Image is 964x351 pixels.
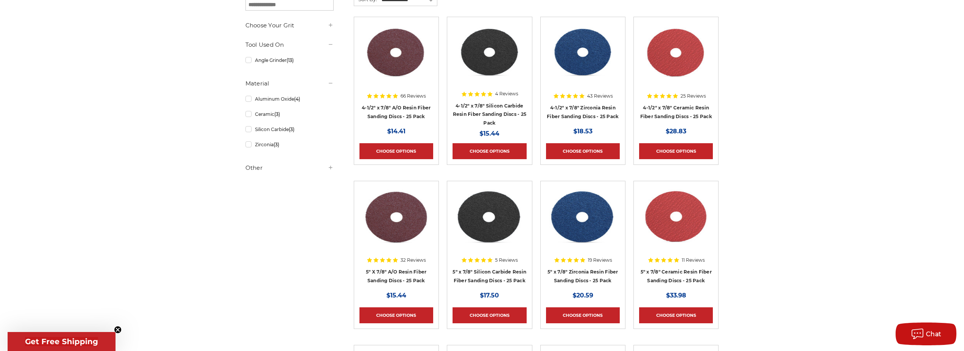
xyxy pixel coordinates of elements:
[245,54,334,67] a: Angle Grinder
[639,143,713,159] a: Choose Options
[245,21,334,30] h5: Choose Your Grit
[546,187,620,284] a: 5 inch zirc resin fiber disc
[639,187,713,247] img: 5" x 7/8" Ceramic Resin Fibre Disc
[245,163,334,172] h5: Other
[546,307,620,323] a: Choose Options
[546,22,620,120] a: 4-1/2" zirc resin fiber disc
[666,292,686,299] span: $33.98
[453,307,526,323] a: Choose Options
[453,143,526,159] a: Choose Options
[639,22,713,120] a: 4-1/2" ceramic resin fiber disc
[453,187,526,284] a: 5 Inch Silicon Carbide Resin Fiber Disc
[573,292,593,299] span: $20.59
[546,22,620,83] img: 4-1/2" zirc resin fiber disc
[287,57,294,63] span: (13)
[666,128,686,135] span: $28.83
[480,130,499,137] span: $15.44
[274,111,280,117] span: (3)
[639,187,713,284] a: 5" x 7/8" Ceramic Resin Fibre Disc
[359,187,433,284] a: 5 inch aluminum oxide resin fiber disc
[294,96,300,102] span: (4)
[386,292,406,299] span: $15.44
[245,108,334,121] a: Ceramic
[480,292,499,299] span: $17.50
[359,187,433,247] img: 5 inch aluminum oxide resin fiber disc
[453,103,527,126] a: 4-1/2" x 7/8" Silicon Carbide Resin Fiber Sanding Discs - 25 Pack
[926,330,942,338] span: Chat
[639,307,713,323] a: Choose Options
[245,138,334,151] a: Zirconia
[274,142,279,147] span: (3)
[639,22,713,83] img: 4-1/2" ceramic resin fiber disc
[245,92,334,106] a: Aluminum Oxide
[453,22,526,120] a: 4.5 Inch Silicon Carbide Resin Fiber Discs
[359,307,433,323] a: Choose Options
[359,143,433,159] a: Choose Options
[546,143,620,159] a: Choose Options
[359,22,433,83] img: 4.5 inch resin fiber disc
[896,323,956,345] button: Chat
[289,126,294,132] span: (3)
[245,79,334,88] h5: Material
[453,22,526,83] img: 4.5 Inch Silicon Carbide Resin Fiber Discs
[573,128,592,135] span: $18.53
[245,123,334,136] a: Silicon Carbide
[245,40,334,49] h5: Tool Used On
[8,332,116,351] div: Get Free ShippingClose teaser
[25,337,98,346] span: Get Free Shipping
[387,128,405,135] span: $14.41
[359,22,433,120] a: 4.5 inch resin fiber disc
[546,187,620,247] img: 5 inch zirc resin fiber disc
[453,187,526,247] img: 5 Inch Silicon Carbide Resin Fiber Disc
[114,326,122,334] button: Close teaser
